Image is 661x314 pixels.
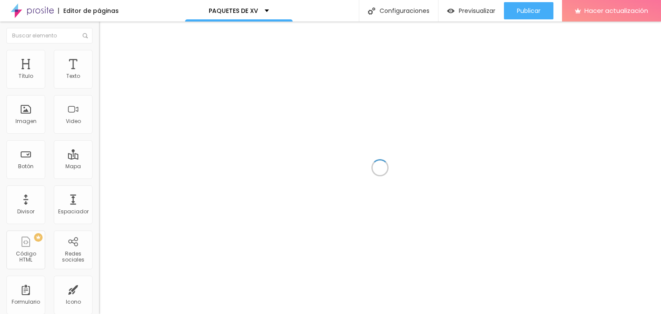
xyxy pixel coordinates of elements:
font: Divisor [17,208,34,215]
font: Formulario [12,298,40,305]
font: Hacer actualización [584,6,648,15]
font: Botón [18,163,34,170]
font: Título [19,72,33,80]
font: Previsualizar [459,6,495,15]
img: Icono [368,7,375,15]
font: Mapa [65,163,81,170]
img: view-1.svg [447,7,454,15]
font: Espaciador [58,208,89,215]
p: PAQUETES DE XV [209,8,258,14]
font: Publicar [517,6,541,15]
button: Publicar [504,2,553,19]
font: Video [66,117,81,125]
font: Redes sociales [62,250,84,263]
font: Texto [66,72,80,80]
font: Configuraciones [380,6,429,15]
img: Icono [83,33,88,38]
font: Código HTML [16,250,36,263]
button: Previsualizar [439,2,504,19]
font: Imagen [15,117,37,125]
font: Icono [66,298,81,305]
font: Editor de páginas [63,6,119,15]
input: Buscar elemento [6,28,93,43]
